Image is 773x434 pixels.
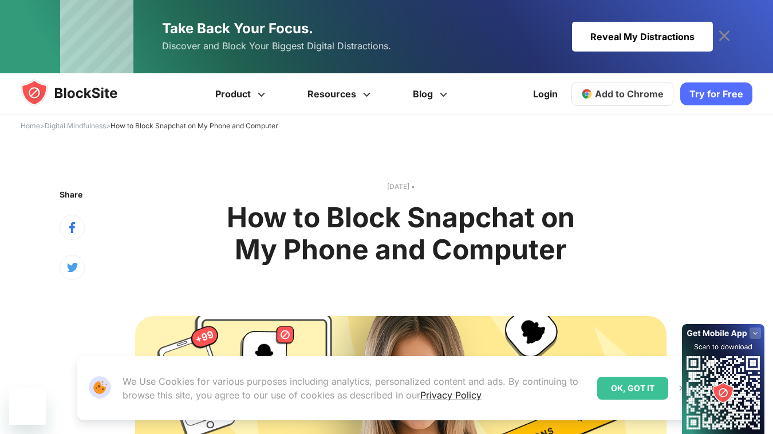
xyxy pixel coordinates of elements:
a: Add to Chrome [571,82,673,106]
a: Resources [288,73,393,115]
iframe: Button to launch messaging window [9,388,46,425]
img: chrome-icon.svg [581,88,593,100]
a: Home [21,121,40,130]
a: Privacy Policy [420,389,482,401]
img: blocksite-icon.5d769676.svg [21,79,140,106]
div: OK, GOT IT [597,377,668,400]
p: We Use Cookies for various purposes including analytics, personalized content and ads. By continu... [123,374,588,402]
text: [DATE] • [135,181,666,192]
img: Close [677,384,687,393]
button: Close [675,381,689,396]
span: How to Block Snapchat on My Phone and Computer [111,121,278,130]
a: Login [526,80,565,108]
text: Share [60,190,82,199]
span: Add to Chrome [595,88,664,100]
a: Digital Mindfulness [45,121,106,130]
span: > > [21,121,278,130]
div: Reveal My Distractions [572,22,713,52]
span: Take Back Your Focus. [162,20,313,37]
a: Product [196,73,288,115]
span: Discover and Block Your Biggest Digital Distractions. [162,38,391,54]
a: Blog [393,73,470,115]
a: Try for Free [680,82,752,105]
h1: How to Block Snapchat on My Phone and Computer [215,202,587,266]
